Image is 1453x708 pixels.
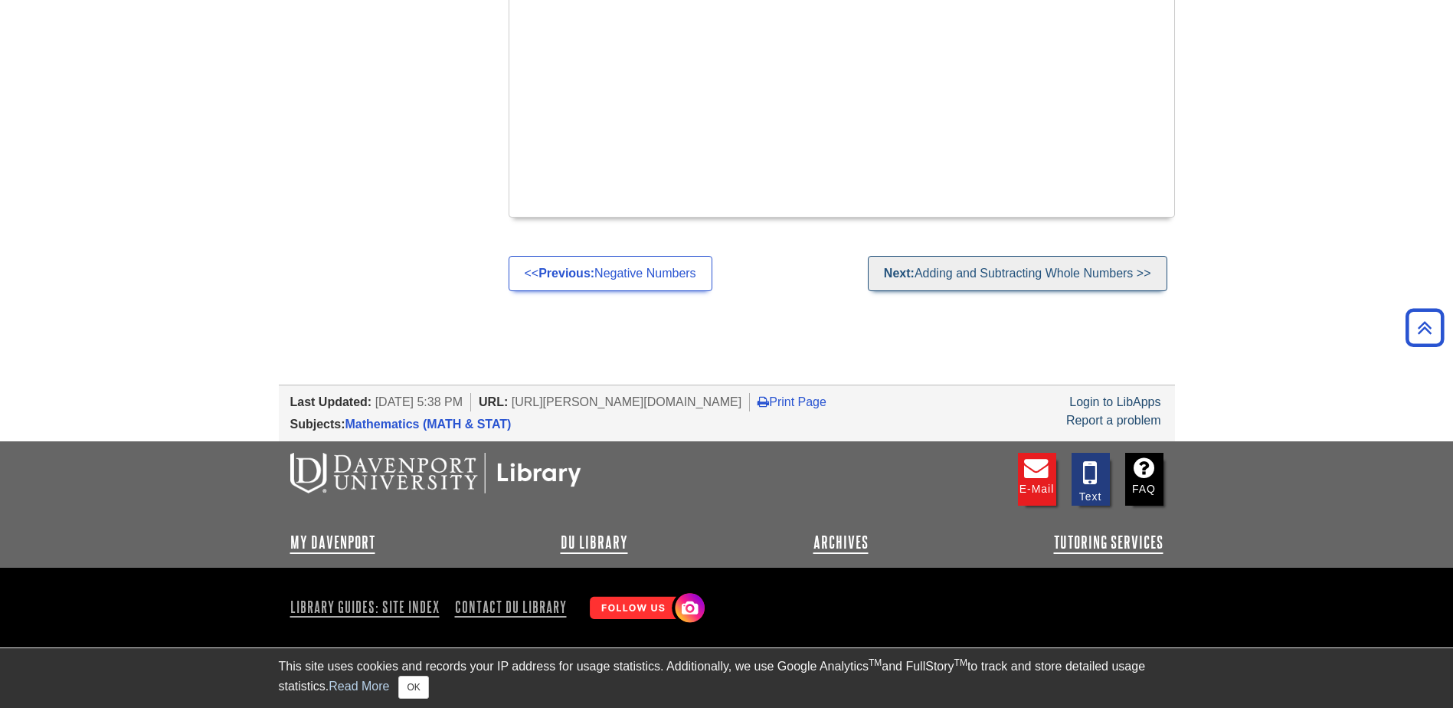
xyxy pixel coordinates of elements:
[290,418,345,431] span: Subjects:
[345,418,512,431] a: Mathematics (MATH & STAT)
[868,256,1167,291] a: Next:Adding and Subtracting Whole Numbers >>
[582,587,709,631] img: Follow Us! Instagram
[1018,453,1056,506] a: E-mail
[1072,453,1110,506] a: Text
[290,533,375,552] a: My Davenport
[758,395,826,408] a: Print Page
[813,533,869,552] a: Archives
[869,657,882,668] sup: TM
[398,676,428,699] button: Close
[758,395,769,408] i: Print Page
[329,680,389,693] a: Read More
[1400,317,1449,338] a: Back to Top
[290,395,372,408] span: Last Updated:
[1066,414,1161,427] a: Report a problem
[1125,453,1163,506] a: FAQ
[279,657,1175,699] div: This site uses cookies and records your IP address for usage statistics. Additionally, we use Goo...
[561,533,628,552] a: DU Library
[479,395,508,408] span: URL:
[954,657,967,668] sup: TM
[375,395,463,408] span: [DATE] 5:38 PM
[1069,395,1160,408] a: Login to LibApps
[509,256,712,291] a: <<Previous:Negative Numbers
[512,395,742,408] span: [URL][PERSON_NAME][DOMAIN_NAME]
[538,267,594,280] strong: Previous:
[884,267,915,280] strong: Next:
[449,594,573,620] a: Contact DU Library
[290,594,446,620] a: Library Guides: Site Index
[1054,533,1163,552] a: Tutoring Services
[290,453,581,493] img: DU Libraries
